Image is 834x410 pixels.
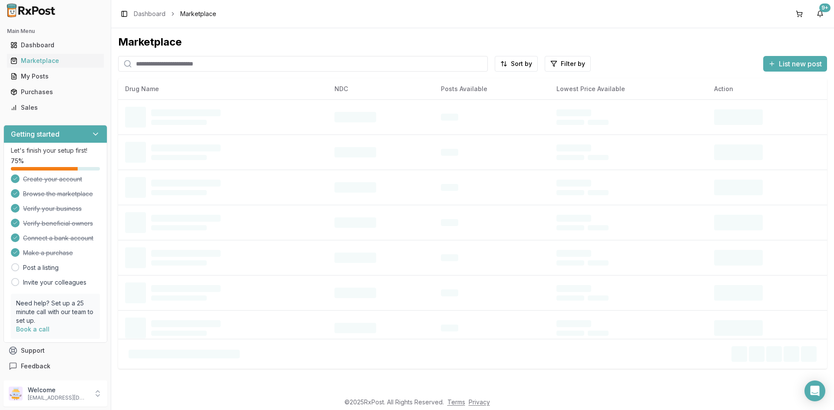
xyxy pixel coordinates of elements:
[10,103,100,112] div: Sales
[561,59,585,68] span: Filter by
[23,278,86,287] a: Invite your colleagues
[3,343,107,358] button: Support
[10,72,100,81] div: My Posts
[10,41,100,49] div: Dashboard
[180,10,216,18] span: Marketplace
[118,35,827,49] div: Marketplace
[328,79,434,99] th: NDC
[23,263,59,272] a: Post a listing
[3,69,107,83] button: My Posts
[23,175,82,184] span: Create your account
[819,3,831,12] div: 9+
[118,79,328,99] th: Drug Name
[545,56,591,72] button: Filter by
[7,28,104,35] h2: Main Menu
[16,325,50,333] a: Book a call
[9,387,23,400] img: User avatar
[434,79,549,99] th: Posts Available
[28,394,88,401] p: [EMAIL_ADDRESS][DOMAIN_NAME]
[3,38,107,52] button: Dashboard
[3,85,107,99] button: Purchases
[11,146,100,155] p: Let's finish your setup first!
[495,56,538,72] button: Sort by
[3,3,59,17] img: RxPost Logo
[707,79,827,99] th: Action
[21,362,50,371] span: Feedback
[3,358,107,374] button: Feedback
[7,53,104,69] a: Marketplace
[23,234,93,243] span: Connect a bank account
[16,299,95,325] p: Need help? Set up a 25 minute call with our team to set up.
[7,100,104,115] a: Sales
[549,79,708,99] th: Lowest Price Available
[813,7,827,21] button: 9+
[7,84,104,100] a: Purchases
[23,204,82,213] span: Verify your business
[7,37,104,53] a: Dashboard
[3,54,107,68] button: Marketplace
[28,386,88,394] p: Welcome
[469,398,490,406] a: Privacy
[763,56,827,72] button: List new post
[23,249,73,257] span: Make a purchase
[11,129,60,139] h3: Getting started
[447,398,465,406] a: Terms
[763,60,827,69] a: List new post
[511,59,532,68] span: Sort by
[7,69,104,84] a: My Posts
[804,380,825,401] div: Open Intercom Messenger
[3,101,107,115] button: Sales
[134,10,216,18] nav: breadcrumb
[23,219,93,228] span: Verify beneficial owners
[134,10,165,18] a: Dashboard
[779,59,822,69] span: List new post
[10,88,100,96] div: Purchases
[10,56,100,65] div: Marketplace
[11,157,24,165] span: 75 %
[23,190,93,198] span: Browse the marketplace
